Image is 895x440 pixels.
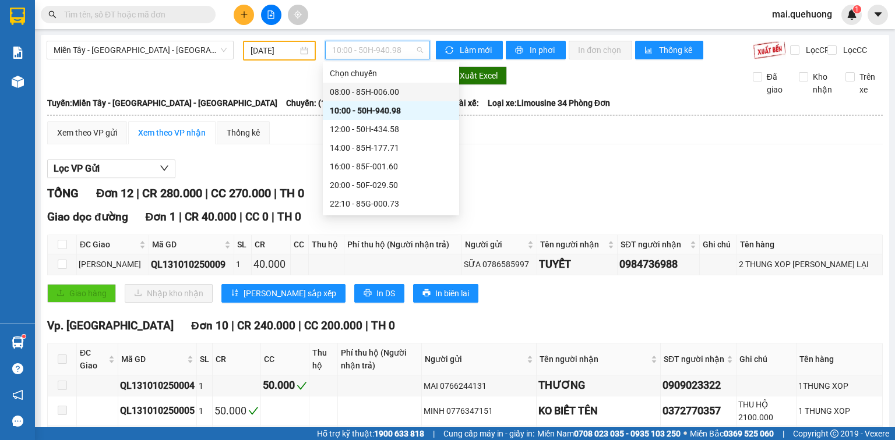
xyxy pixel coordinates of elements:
[47,284,116,303] button: uploadGiao hàng
[15,75,64,130] b: An Anh Limousine
[801,44,831,56] span: Lọc CR
[152,238,223,251] span: Mã GD
[753,41,786,59] img: 9k=
[847,9,857,20] img: icon-new-feature
[294,10,302,19] span: aim
[237,319,295,332] span: CR 240.000
[663,377,734,393] div: 0909023322
[54,41,227,59] span: Miền Tây - Phan Rang - Ninh Sơn
[422,289,431,298] span: printer
[530,44,556,56] span: In phơi
[272,210,274,223] span: |
[231,289,239,298] span: sort-ascending
[297,381,307,391] span: check
[48,10,57,19] span: search
[47,186,79,200] span: TỔNG
[211,186,271,200] span: CC 270.000
[330,160,452,173] div: 16:00 - 85F-001.60
[354,284,404,303] button: printerIn DS
[413,284,478,303] button: printerIn biên lai
[191,319,228,332] span: Đơn 10
[151,257,232,272] div: QL131010250009
[149,254,235,275] td: QL131010250009
[286,97,371,109] span: Chuyến: (10:00 [DATE])
[80,346,106,372] span: ĐC Giao
[540,238,605,251] span: Tên người nhận
[376,287,395,300] span: In DS
[291,235,309,254] th: CC
[213,343,261,375] th: CR
[644,46,654,55] span: bar-chart
[160,164,169,173] span: down
[574,429,681,438] strong: 0708 023 035 - 0935 103 250
[330,141,452,154] div: 14:00 - 85H-177.71
[661,396,737,426] td: 0372770357
[317,427,424,440] span: Hỗ trợ kỹ thuật:
[288,5,308,25] button: aim
[737,235,883,254] th: Tên hàng
[47,159,175,178] button: Lọc VP Gửi
[253,256,288,272] div: 40.000
[621,238,688,251] span: SĐT người nhận
[10,8,25,25] img: logo-vxr
[868,5,888,25] button: caret-down
[120,378,195,393] div: QL131010250004
[436,41,503,59] button: syncLàm mới
[234,235,251,254] th: SL
[798,379,880,392] div: 1THUNG XOP
[221,284,346,303] button: sort-ascending[PERSON_NAME] sắp xếp
[22,335,26,338] sup: 1
[12,336,24,349] img: warehouse-icon
[838,44,869,56] span: Lọc CC
[724,429,774,438] strong: 0369 525 060
[244,287,336,300] span: [PERSON_NAME] sắp xếp
[252,235,291,254] th: CR
[569,41,632,59] button: In đơn chọn
[738,398,794,424] div: THU HỘ 2100.000
[234,5,254,25] button: plus
[185,210,237,223] span: CR 40.000
[120,403,195,418] div: QL131010250005
[80,238,137,251] span: ĐC Giao
[763,7,841,22] span: mai.quehuong
[424,379,534,392] div: MAI 0766244131
[539,256,615,272] div: TUYẾT
[855,5,859,13] span: 1
[263,377,307,393] div: 50.000
[309,343,338,375] th: Thu hộ
[12,363,23,374] span: question-circle
[454,97,479,109] span: Tài xế:
[47,210,128,223] span: Giao dọc đường
[330,67,452,80] div: Chọn chuyến
[125,284,213,303] button: downloadNhập kho nhận
[506,41,566,59] button: printerIn phơi
[797,343,883,375] th: Tên hàng
[371,319,395,332] span: TH 0
[537,254,618,275] td: TUYẾT
[515,46,525,55] span: printer
[635,41,703,59] button: bar-chartThống kê
[425,353,524,366] span: Người gửi
[12,416,23,427] span: message
[465,238,525,251] span: Người gửi
[236,258,249,271] div: 1
[146,210,177,223] span: Đơn 1
[438,66,507,85] button: downloadXuất Excel
[344,235,462,254] th: Phí thu hộ (Người nhận trả)
[47,319,174,332] span: Vp. [GEOGRAPHIC_DATA]
[783,427,784,440] span: |
[537,427,681,440] span: Miền Nam
[330,197,452,210] div: 22:10 - 85G-000.73
[199,379,210,392] div: 1
[118,396,197,426] td: QL131010250005
[214,403,259,419] div: 50.000
[138,126,206,139] div: Xem theo VP nhận
[855,70,883,96] span: Trên xe
[538,403,658,419] div: KO BIẾT TÊN
[830,430,838,438] span: copyright
[309,235,344,254] th: Thu hộ
[199,404,210,417] div: 1
[332,41,424,59] span: 10:00 - 50H-940.98
[618,254,700,275] td: 0984736988
[54,161,100,176] span: Lọc VP Gửi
